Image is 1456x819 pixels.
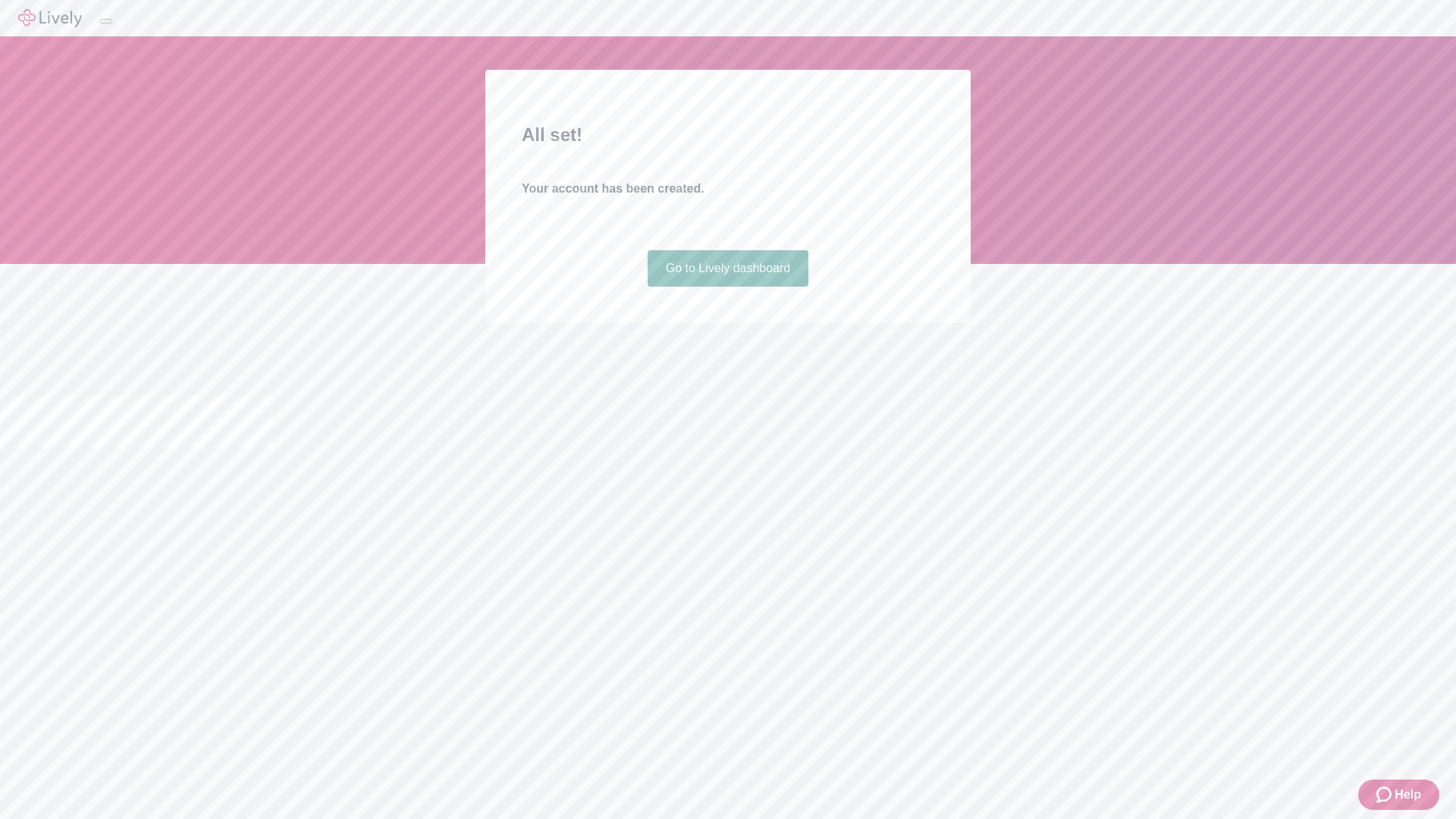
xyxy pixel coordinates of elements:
[1358,780,1439,810] button: Zendesk support iconHelp
[18,9,82,27] img: Lively
[522,180,934,198] h4: Your account has been created.
[100,19,112,24] button: Log out
[648,250,809,287] a: Go to Lively dashboard
[1395,786,1421,804] span: Help
[1376,786,1395,804] svg: Zendesk support icon
[522,121,934,149] h2: All set!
